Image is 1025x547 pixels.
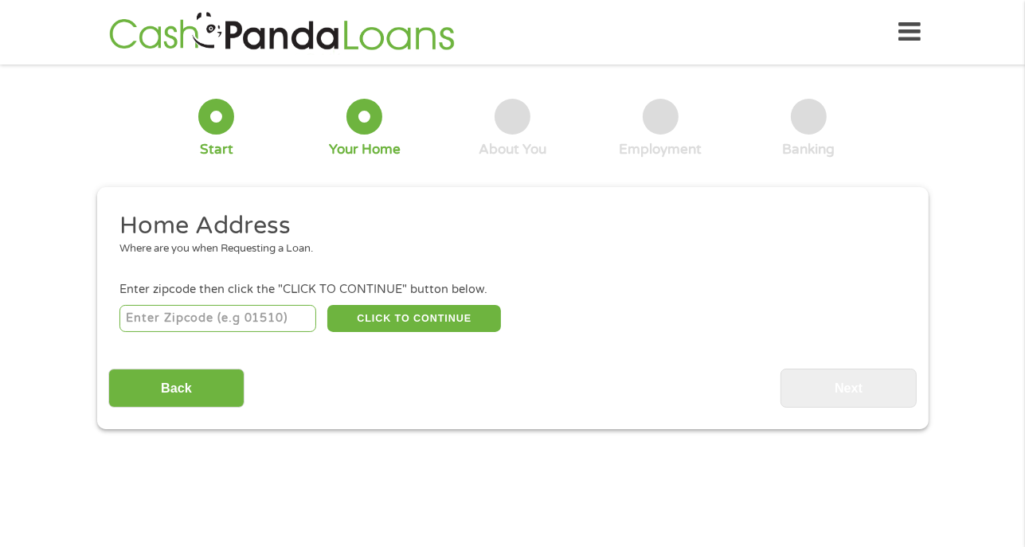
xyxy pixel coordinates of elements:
input: Next [780,369,917,408]
div: Employment [619,141,702,158]
input: Enter Zipcode (e.g 01510) [119,305,316,332]
div: Enter zipcode then click the "CLICK TO CONTINUE" button below. [119,281,905,299]
div: Banking [782,141,835,158]
div: Where are you when Requesting a Loan. [119,241,894,257]
div: About You [479,141,546,158]
div: Your Home [329,141,401,158]
img: GetLoanNow Logo [104,10,460,55]
button: CLICK TO CONTINUE [327,305,501,332]
div: Start [200,141,233,158]
h2: Home Address [119,210,894,242]
input: Back [108,369,245,408]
